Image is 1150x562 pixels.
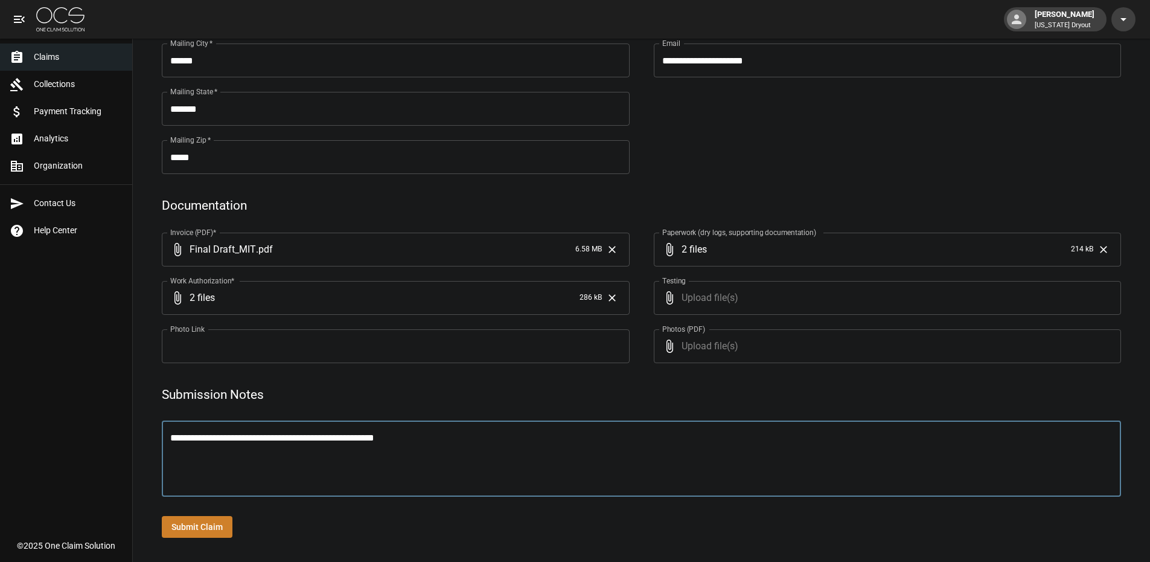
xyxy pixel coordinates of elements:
label: Invoice (PDF)* [170,227,217,237]
span: Contact Us [34,197,123,210]
button: Clear [1094,241,1113,259]
span: Payment Tracking [34,105,123,118]
label: Photos (PDF) [662,324,705,334]
button: Clear [603,241,621,259]
span: 286 kB [580,292,602,304]
span: Final Draft_MIT [190,242,256,256]
span: Analytics [34,132,123,145]
div: [PERSON_NAME] [1030,8,1099,30]
span: 6.58 MB [575,244,602,256]
label: Mailing City [170,38,213,48]
span: Organization [34,160,123,172]
label: Mailing Zip [170,135,211,145]
span: 214 kB [1071,244,1093,256]
span: 2 files [682,233,1067,266]
label: Paperwork (dry logs, supporting documentation) [662,227,816,237]
p: [US_STATE] Dryout [1035,21,1094,31]
span: . pdf [256,242,273,256]
img: ocs-logo-white-transparent.png [36,7,85,31]
span: Claims [34,51,123,63]
label: Work Authorization* [170,276,235,286]
button: Submit Claim [162,516,232,538]
label: Photo Link [170,324,205,334]
label: Mailing State [170,86,217,97]
span: Upload file(s) [682,329,1089,363]
span: Collections [34,78,123,91]
span: Upload file(s) [682,281,1089,315]
button: open drawer [7,7,31,31]
span: 2 files [190,281,575,315]
div: © 2025 One Claim Solution [17,540,115,552]
span: Help Center [34,224,123,237]
button: Clear [603,289,621,307]
label: Testing [662,276,686,286]
label: Email [662,38,680,48]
